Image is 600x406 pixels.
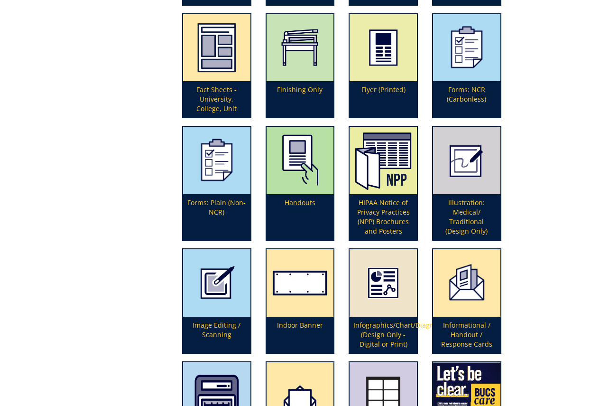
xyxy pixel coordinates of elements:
[433,14,500,82] img: forms-icon-5990f628b38ca0.82040006.png
[350,81,417,117] p: Flyer (Printed)
[350,127,417,240] a: HIPAA Notice of Privacy Practices (NPP) Brochures and Posters
[267,127,334,240] a: Handouts
[183,317,250,353] p: Image Editing / Scanning
[183,249,250,353] a: Image Editing / Scanning
[350,194,417,240] p: HIPAA Notice of Privacy Practices (NPP) Brochures and Posters
[350,249,417,317] img: infographics-5949253cb6e9e1.58496165.png
[433,194,500,240] p: Illustration: Medical/ Traditional (Design Only)
[433,81,500,117] p: Forms: NCR (Carbonless)
[267,81,334,117] p: Finishing Only
[433,127,500,194] img: illustration-594922f2aac2d7.82608901.png
[267,317,334,353] p: Indoor Banner
[433,249,500,353] a: Informational / Handout / Response Cards
[267,194,334,240] p: Handouts
[433,14,500,118] a: Forms: NCR (Carbonless)
[183,81,250,117] p: Fact Sheets - University, College, Unit
[183,194,250,240] p: Forms: Plain (Non-NCR)
[267,249,334,317] img: indoor-banner-594923681c52c5.63377287.png
[350,249,417,353] a: Infographics/Chart/Diagram (Design Only - Digital or Print)
[350,317,417,353] p: Infographics/Chart/Diagram (Design Only - Digital or Print)
[183,127,250,194] img: forms-icon-5990f644d83108.76750562.png
[267,249,334,353] a: Indoor Banner
[183,14,250,118] a: Fact Sheets - University, College, Unit
[267,127,334,194] img: handouts-syllabi-5a5662ba7515c9.26193872.png
[433,127,500,240] a: Illustration: Medical/ Traditional (Design Only)
[267,14,334,118] a: Finishing Only
[267,14,334,82] img: finishing-59838c6aeb2fc0.69433546.png
[433,317,500,353] p: Informational / Handout / Response Cards
[350,14,417,118] a: Flyer (Printed)
[350,14,417,82] img: printed-flyer-59492a1d837e36.61044604.png
[350,127,417,194] img: hipaa%20notice%20of%20privacy%20practices%20brochures%20and%20posters-64bff8af764eb2.37019104.png
[183,127,250,240] a: Forms: Plain (Non-NCR)
[183,249,250,317] img: image-editing-5949231040edd3.21314940.png
[433,249,500,317] img: cardsproducticon-5990f4cab40f06.42393090.png
[183,14,250,82] img: fact%20sheet-63b722d48584d3.32276223.png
